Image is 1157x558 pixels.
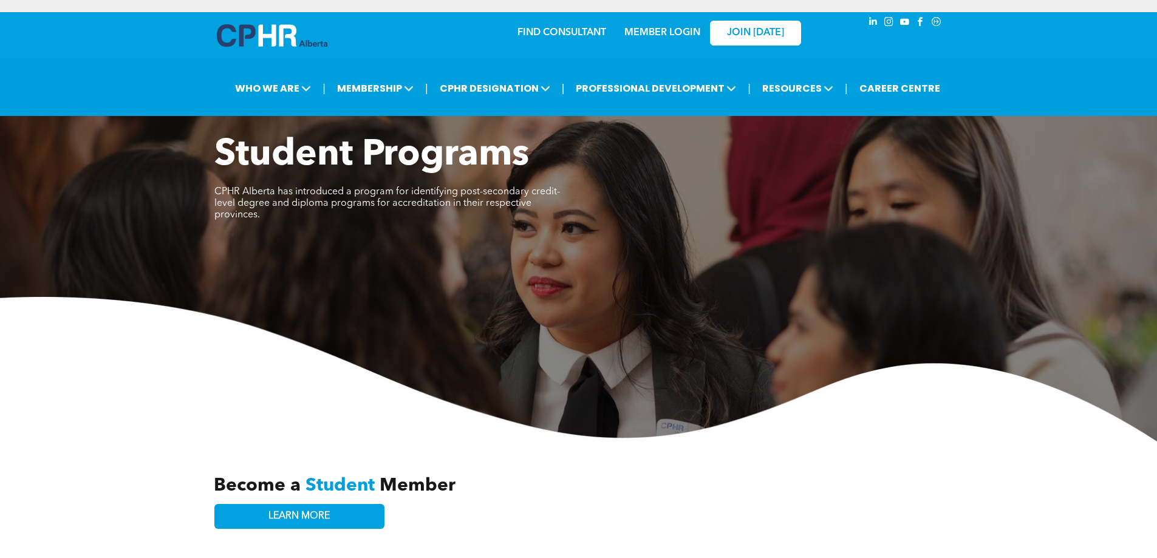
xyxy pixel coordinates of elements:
li: | [562,76,565,101]
span: Member [380,477,456,495]
span: RESOURCES [759,77,837,100]
span: PROFESSIONAL DEVELOPMENT [572,77,740,100]
a: CAREER CENTRE [856,77,944,100]
a: MEMBER LOGIN [624,28,700,38]
a: youtube [898,15,912,32]
li: | [323,76,326,101]
li: | [845,76,848,101]
span: LEARN MORE [268,511,330,522]
span: Student [305,477,375,495]
span: JOIN [DATE] [727,27,784,39]
a: facebook [914,15,927,32]
a: Social network [930,15,943,32]
a: LEARN MORE [214,504,384,529]
a: FIND CONSULTANT [517,28,606,38]
span: Become a [214,477,301,495]
span: CPHR DESIGNATION [436,77,554,100]
li: | [425,76,428,101]
span: MEMBERSHIP [333,77,417,100]
span: WHO WE ARE [231,77,315,100]
span: CPHR Alberta has introduced a program for identifying post-secondary credit-level degree and dipl... [214,187,560,220]
a: instagram [882,15,896,32]
a: JOIN [DATE] [710,21,801,46]
li: | [748,76,751,101]
img: A blue and white logo for cp alberta [217,24,327,47]
span: Student Programs [214,137,529,174]
a: linkedin [867,15,880,32]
